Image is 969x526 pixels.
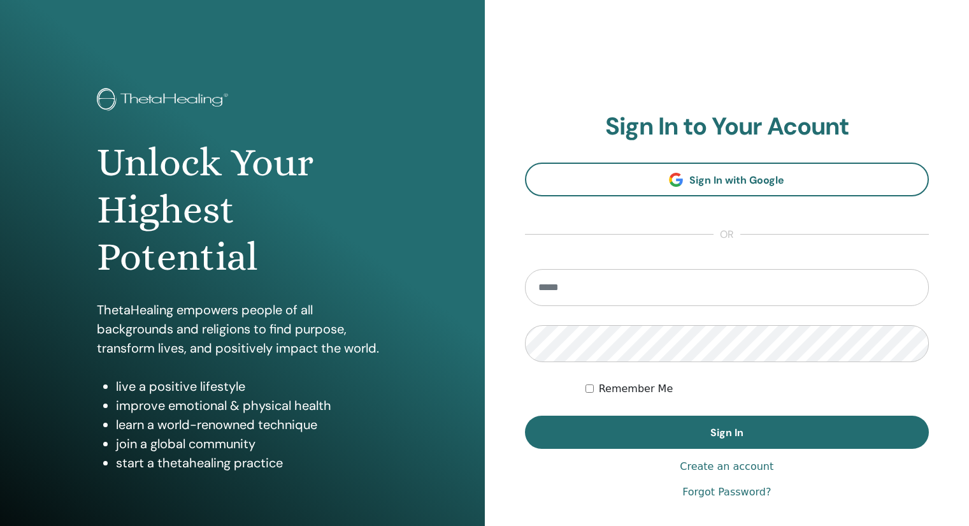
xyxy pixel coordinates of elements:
h1: Unlock Your Highest Potential [97,139,388,281]
label: Remember Me [599,381,673,397]
li: learn a world-renowned technique [116,415,388,434]
span: Sign In [710,426,743,439]
a: Forgot Password? [682,485,771,500]
div: Keep me authenticated indefinitely or until I manually logout [585,381,929,397]
span: Sign In with Google [689,173,784,187]
li: join a global community [116,434,388,453]
h2: Sign In to Your Acount [525,112,930,142]
li: start a thetahealing practice [116,453,388,472]
p: ThetaHealing empowers people of all backgrounds and religions to find purpose, transform lives, a... [97,300,388,358]
a: Sign In with Google [525,163,930,196]
li: live a positive lifestyle [116,377,388,396]
li: improve emotional & physical health [116,396,388,415]
a: Create an account [680,459,773,474]
span: or [714,227,740,242]
button: Sign In [525,416,930,449]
